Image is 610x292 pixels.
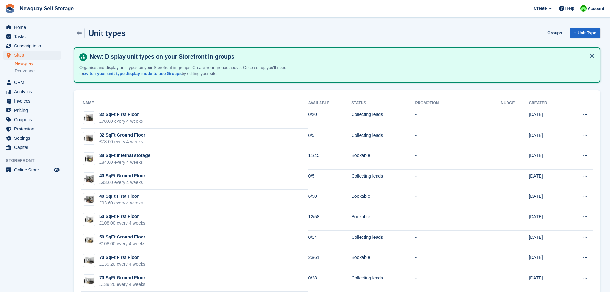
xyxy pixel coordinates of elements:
[14,134,53,143] span: Settings
[3,96,61,105] a: menu
[14,143,53,152] span: Capital
[99,274,145,281] div: 70 SqFt Ground Floor
[415,98,501,108] th: Promotion
[415,230,501,251] td: -
[308,108,352,129] td: 0/20
[14,124,53,133] span: Protection
[99,220,145,227] div: £108.00 every 4 weeks
[99,118,143,125] div: £78.00 every 4 weeks
[529,230,565,251] td: [DATE]
[99,261,145,268] div: £139.20 every 4 weeks
[529,169,565,190] td: [DATE]
[99,179,145,186] div: £93.60 every 4 weeks
[83,276,95,286] img: 75-sqft-unit.jpg
[351,190,415,210] td: Bookable
[529,271,565,292] td: [DATE]
[99,240,145,247] div: £108.00 every 4 weeks
[83,236,95,245] img: 50-sqft-unit.jpg
[308,190,352,210] td: 6/50
[83,195,95,204] img: 40-sqft-unit.jpg
[99,193,143,200] div: 40 SqFt First Floor
[534,5,547,12] span: Create
[415,251,501,271] td: -
[415,129,501,149] td: -
[3,134,61,143] a: menu
[14,78,53,87] span: CRM
[99,200,143,206] div: £93.60 every 4 weeks
[83,256,95,265] img: 75-sqft-unit.jpg
[83,71,182,76] a: switch your unit type display mode to use Groups
[87,53,595,61] h4: New: Display unit types on your Storefront in groups
[415,149,501,170] td: -
[308,98,352,108] th: Available
[529,149,565,170] td: [DATE]
[351,149,415,170] td: Bookable
[415,169,501,190] td: -
[5,4,15,13] img: stora-icon-8386f47178a22dfd0bd8f6a31ec36ba5ce8667c1dd55bd0f319d3a0aa187defe.svg
[529,251,565,271] td: [DATE]
[99,132,145,138] div: 32 SqFt Ground Floor
[565,5,574,12] span: Help
[15,68,61,74] a: Penzance
[99,254,145,261] div: 70 SqFt First Floor
[53,166,61,174] a: Preview store
[308,251,352,271] td: 23/61
[351,169,415,190] td: Collecting leads
[308,169,352,190] td: 0/5
[415,190,501,210] td: -
[99,152,150,159] div: 38 SqFt internal storage
[351,230,415,251] td: Collecting leads
[99,172,145,179] div: 40 SqFt Ground Floor
[14,115,53,124] span: Coupons
[99,159,150,166] div: £84.00 every 4 weeks
[351,251,415,271] td: Bookable
[529,210,565,231] td: [DATE]
[83,113,95,122] img: 32-sqft-unit.jpg
[580,5,587,12] img: Baylor
[308,271,352,292] td: 0/28
[17,3,76,14] a: Newquay Self Storage
[3,78,61,87] a: menu
[14,96,53,105] span: Invoices
[351,108,415,129] td: Collecting leads
[99,234,145,240] div: 50 SqFt Ground Floor
[351,210,415,231] td: Bookable
[3,115,61,124] a: menu
[99,138,145,145] div: £78.00 every 4 weeks
[14,41,53,50] span: Subscriptions
[3,143,61,152] a: menu
[529,108,565,129] td: [DATE]
[351,129,415,149] td: Collecting leads
[415,108,501,129] td: -
[351,271,415,292] td: Collecting leads
[3,124,61,133] a: menu
[3,32,61,41] a: menu
[545,28,565,38] a: Groups
[3,23,61,32] a: menu
[529,98,565,108] th: Created
[99,111,143,118] div: 32 SqFt First Floor
[14,23,53,32] span: Home
[3,165,61,174] a: menu
[3,87,61,96] a: menu
[79,64,304,77] p: Organise and display unit types on your Storefront in groups. Create your groups above. Once set ...
[308,129,352,149] td: 0/5
[83,174,95,184] img: 40-sqft-unit.jpg
[14,51,53,60] span: Sites
[15,61,61,67] a: Newquay
[14,32,53,41] span: Tasks
[99,213,145,220] div: 50 SqFt First Floor
[308,149,352,170] td: 11/45
[88,29,126,38] h2: Unit types
[99,281,145,288] div: £139.20 every 4 weeks
[529,190,565,210] td: [DATE]
[351,98,415,108] th: Status
[3,106,61,115] a: menu
[570,28,600,38] a: + Unit Type
[308,230,352,251] td: 0/14
[501,98,529,108] th: Nudge
[6,157,64,164] span: Storefront
[308,210,352,231] td: 12/58
[83,215,95,224] img: 50-sqft-unit.jpg
[83,154,95,163] img: 35-sqft-unit%20(1).jpg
